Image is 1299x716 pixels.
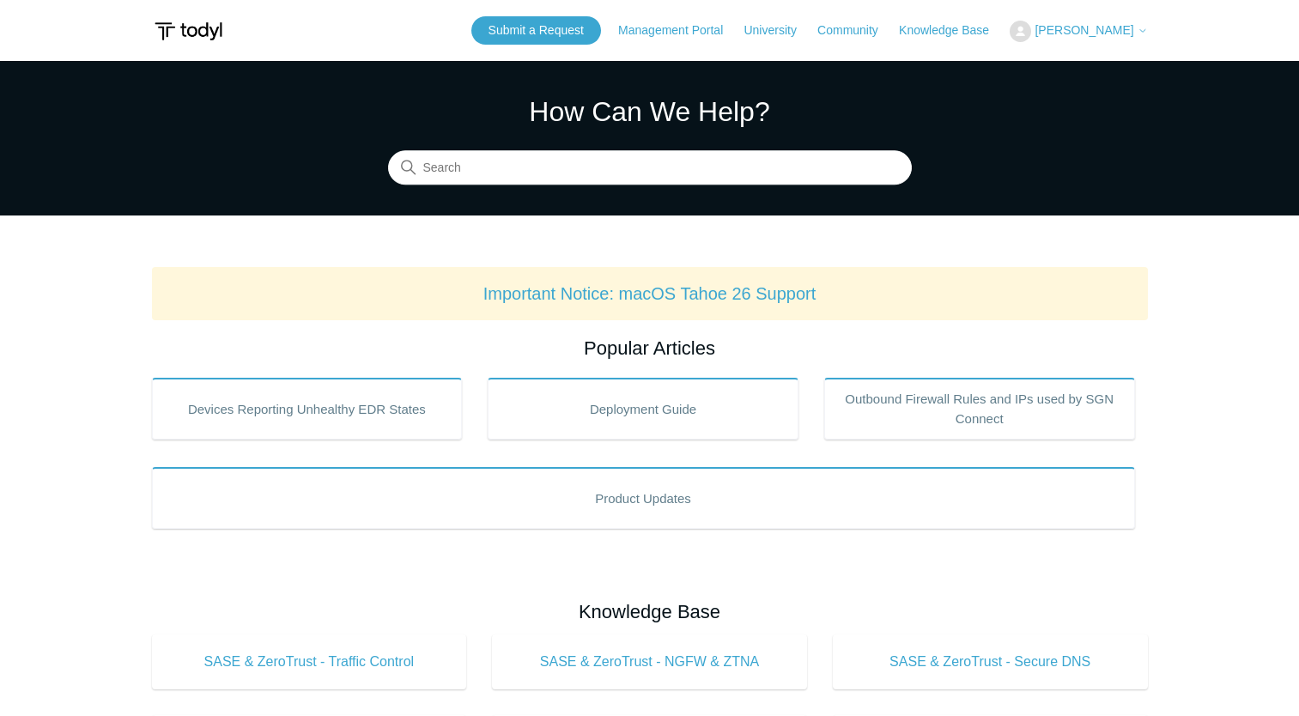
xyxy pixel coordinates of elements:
[618,21,740,39] a: Management Portal
[817,21,895,39] a: Community
[152,634,467,689] a: SASE & ZeroTrust - Traffic Control
[1010,21,1147,42] button: [PERSON_NAME]
[388,91,912,132] h1: How Can We Help?
[899,21,1006,39] a: Knowledge Base
[492,634,807,689] a: SASE & ZeroTrust - NGFW & ZTNA
[859,652,1122,672] span: SASE & ZeroTrust - Secure DNS
[518,652,781,672] span: SASE & ZeroTrust - NGFW & ZTNA
[178,652,441,672] span: SASE & ZeroTrust - Traffic Control
[152,467,1135,529] a: Product Updates
[152,378,463,440] a: Devices Reporting Unhealthy EDR States
[388,151,912,185] input: Search
[152,598,1148,626] h2: Knowledge Base
[824,378,1135,440] a: Outbound Firewall Rules and IPs used by SGN Connect
[833,634,1148,689] a: SASE & ZeroTrust - Secure DNS
[744,21,813,39] a: University
[152,15,225,47] img: Todyl Support Center Help Center home page
[471,16,601,45] a: Submit a Request
[152,334,1148,362] h2: Popular Articles
[483,284,816,303] a: Important Notice: macOS Tahoe 26 Support
[1035,23,1133,37] span: [PERSON_NAME]
[488,378,798,440] a: Deployment Guide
